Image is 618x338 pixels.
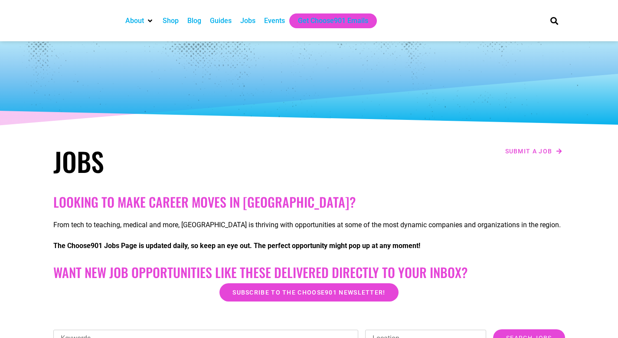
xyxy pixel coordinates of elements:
[53,242,420,250] strong: The Choose901 Jobs Page is updated daily, so keep an eye out. The perfect opportunity might pop u...
[125,16,144,26] a: About
[187,16,201,26] a: Blog
[210,16,232,26] a: Guides
[163,16,179,26] a: Shop
[53,146,305,177] h1: Jobs
[240,16,255,26] a: Jobs
[121,13,536,28] nav: Main nav
[53,220,565,230] p: From tech to teaching, medical and more, [GEOGRAPHIC_DATA] is thriving with opportunities at some...
[547,13,561,28] div: Search
[53,265,565,280] h2: Want New Job Opportunities like these Delivered Directly to your Inbox?
[121,13,158,28] div: About
[264,16,285,26] a: Events
[503,146,565,157] a: Submit a job
[53,194,565,210] h2: Looking to make career moves in [GEOGRAPHIC_DATA]?
[219,283,398,302] a: Subscribe to the Choose901 newsletter!
[298,16,368,26] a: Get Choose901 Emails
[232,289,385,295] span: Subscribe to the Choose901 newsletter!
[505,148,553,154] span: Submit a job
